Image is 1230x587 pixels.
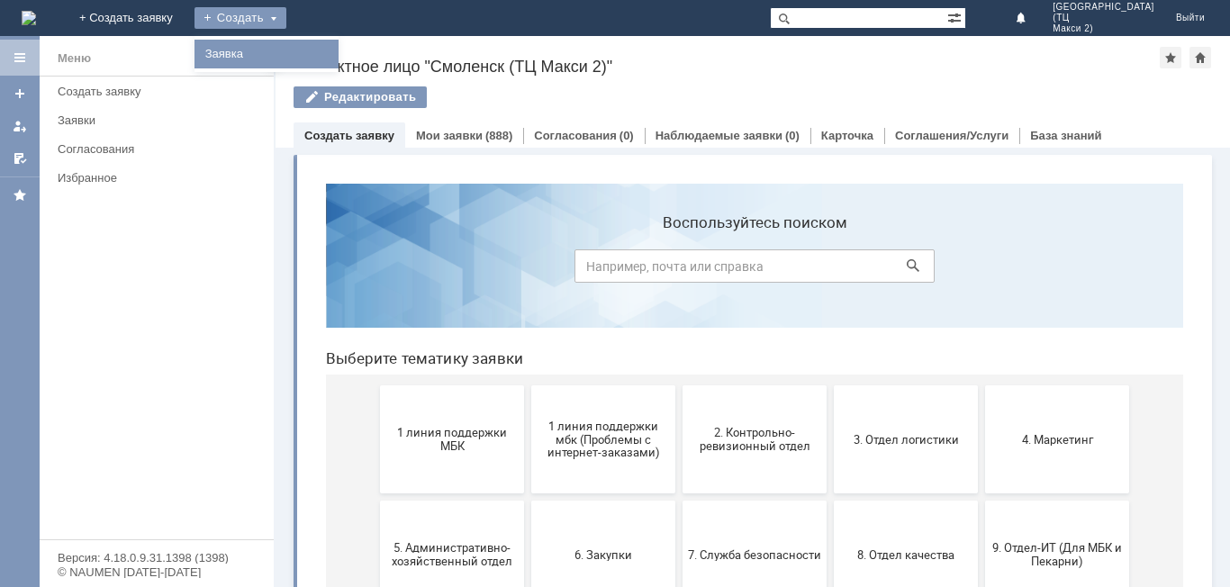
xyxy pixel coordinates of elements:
[263,80,623,113] input: Например, почта или справка
[220,447,364,555] button: Отдел-ИТ (Битрикс24 и CRM)
[522,331,666,439] button: 8. Отдел качества
[225,487,358,514] span: Отдел-ИТ (Битрикс24 и CRM)
[198,43,335,65] a: Заявка
[376,493,510,507] span: Отдел-ИТ (Офис)
[620,129,634,142] div: (0)
[220,331,364,439] button: 6. Закупки
[528,493,661,507] span: Финансовый отдел
[1053,13,1154,23] span: (ТЦ
[371,216,515,324] button: 2. Контрольно-ревизионный отдел
[74,372,207,399] span: 5. Административно-хозяйственный отдел
[68,447,213,555] button: Бухгалтерия (для мбк)
[674,216,818,324] button: 4. Маркетинг
[1160,47,1181,68] div: Добавить в избранное
[679,263,812,276] span: 4. Маркетинг
[371,447,515,555] button: Отдел-ИТ (Офис)
[225,378,358,392] span: 6. Закупки
[376,378,510,392] span: 7. Служба безопасности
[220,216,364,324] button: 1 линия поддержки мбк (Проблемы с интернет-заказами)
[68,216,213,324] button: 1 линия поддержки МБК
[674,331,818,439] button: 9. Отдел-ИТ (Для МБК и Пекарни)
[1189,47,1211,68] div: Сделать домашней страницей
[225,249,358,290] span: 1 линия поддержки мбк (Проблемы с интернет-заказами)
[656,129,782,142] a: Наблюдаемые заявки
[1053,23,1154,34] span: Макси 2)
[947,8,965,25] span: Расширенный поиск
[371,331,515,439] button: 7. Служба безопасности
[58,113,263,127] div: Заявки
[1053,2,1154,13] span: [GEOGRAPHIC_DATA]
[74,257,207,284] span: 1 линия поддержки МБК
[534,129,617,142] a: Согласования
[50,77,270,105] a: Создать заявку
[58,552,256,564] div: Версия: 4.18.0.9.31.1398 (1398)
[68,331,213,439] button: 5. Административно-хозяйственный отдел
[416,129,483,142] a: Мои заявки
[50,106,270,134] a: Заявки
[485,129,512,142] div: (888)
[674,447,818,555] button: Франчайзинг
[194,7,286,29] div: Создать
[58,142,263,156] div: Согласования
[679,372,812,399] span: 9. Отдел-ИТ (Для МБК и Пекарни)
[304,129,394,142] a: Создать заявку
[528,263,661,276] span: 3. Отдел логистики
[821,129,873,142] a: Карточка
[22,11,36,25] img: logo
[785,129,800,142] div: (0)
[22,11,36,25] a: Перейти на домашнюю страницу
[895,129,1008,142] a: Соглашения/Услуги
[5,79,34,108] a: Создать заявку
[74,493,207,507] span: Бухгалтерия (для мбк)
[5,144,34,173] a: Мои согласования
[58,85,263,98] div: Создать заявку
[5,112,34,140] a: Мои заявки
[58,566,256,578] div: © NAUMEN [DATE]-[DATE]
[376,257,510,284] span: 2. Контрольно-ревизионный отдел
[522,447,666,555] button: Финансовый отдел
[294,58,1160,76] div: Контактное лицо "Смоленск (ТЦ Макси 2)"
[522,216,666,324] button: 3. Отдел логистики
[679,493,812,507] span: Франчайзинг
[14,180,872,198] header: Выберите тематику заявки
[58,171,243,185] div: Избранное
[263,44,623,62] label: Воспользуйтесь поиском
[50,135,270,163] a: Согласования
[528,378,661,392] span: 8. Отдел качества
[58,48,91,69] div: Меню
[1030,129,1101,142] a: База знаний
